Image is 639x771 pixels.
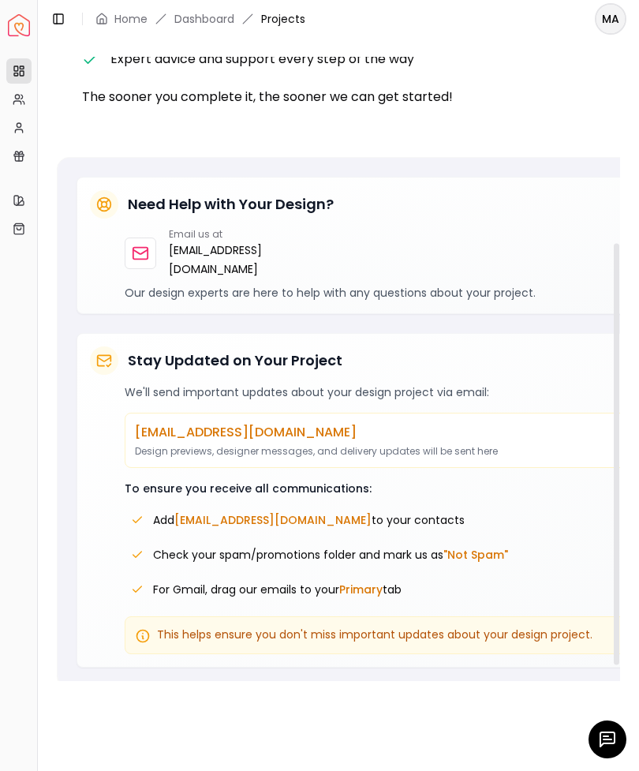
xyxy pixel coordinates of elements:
span: Projects [261,11,305,27]
span: Primary [339,582,383,597]
img: Spacejoy Logo [8,14,30,36]
span: This helps ensure you don't miss important updates about your design project. [157,627,592,642]
a: Dashboard [174,11,234,27]
span: [EMAIL_ADDRESS][DOMAIN_NAME] [174,512,372,528]
span: "Not Spam" [443,547,508,563]
h5: Need Help with Your Design? [128,193,334,215]
span: Expert advice and support every step of the way [110,50,414,68]
span: MA [596,5,625,33]
a: Home [114,11,148,27]
span: Add to your contacts [153,512,465,528]
span: Check your spam/promotions folder and mark us as [153,547,508,563]
a: [EMAIL_ADDRESS][DOMAIN_NAME] [169,241,262,279]
h5: Stay Updated on Your Project [128,350,342,372]
a: Spacejoy [8,14,30,36]
p: Email us at [169,228,262,241]
span: For Gmail, drag our emails to your tab [153,582,402,597]
nav: breadcrumb [95,11,305,27]
button: MA [595,3,626,35]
